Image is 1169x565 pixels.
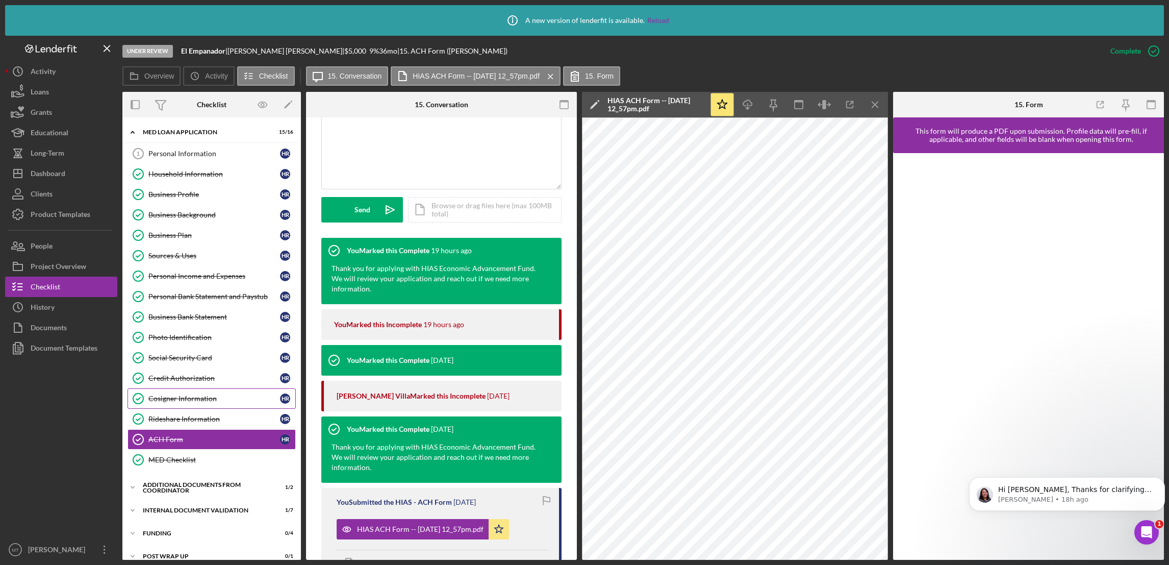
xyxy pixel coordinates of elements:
time: 2025-09-17 18:11 [431,247,472,255]
div: Rideshare Information [148,415,280,423]
div: You Submitted the HIAS - ACH Form [337,498,452,506]
div: H R [280,230,290,240]
time: 2025-08-15 14:51 [487,392,510,400]
div: MED Checklist [148,456,295,464]
button: HIAS ACH Form -- [DATE] 12_57pm.pdf [337,519,509,539]
div: H R [280,312,290,322]
div: Hi [PERSON_NAME],Thanks for clarifying. Yes, I saw the form that the client submitted [DATE] with... [8,139,167,402]
div: Additional Documents from Coordinator [143,482,268,494]
a: ACH FormHR [128,429,296,450]
div: Cosigner Information [148,395,280,403]
a: Business BackgroundHR [128,205,296,225]
label: 15. Conversation [328,72,382,80]
p: Active 13h ago [49,13,99,23]
a: Social Security CardHR [128,348,296,368]
a: Photo IdentificationHR [128,327,296,348]
div: 9 % [369,47,379,55]
div: H R [280,332,290,342]
div: You Marked this Incomplete [334,321,422,329]
div: I have completed the form the client signed it and it is submitted and I stared it too. I can see... [45,85,188,125]
div: H R [280,414,290,424]
div: Checklist [197,101,226,109]
a: Personal Income and ExpensesHR [128,266,296,286]
div: MED Loan Application [143,129,268,135]
tspan: 1 [137,151,140,157]
a: MED Checklist [128,450,296,470]
time: 2025-09-17 18:11 [423,321,464,329]
div: H R [280,210,290,220]
time: 2025-08-23 02:27 [431,356,453,364]
a: 1Personal InformationHR [128,143,296,164]
span: $5,000 [344,46,366,55]
time: 2025-04-02 17:05 [431,425,453,433]
div: 15. Conversation [415,101,468,109]
a: Reload [647,16,669,24]
div: H R [280,394,290,404]
div: Personal Bank Statement and Paystub [148,292,280,301]
div: You Marked this Complete [347,425,429,433]
div: Business Background [148,211,280,219]
div: 1 / 2 [275,484,293,490]
div: I have completed the form the client signed it and it is submitted and I stared it too. I can see... [37,79,196,131]
div: ACH Form [148,435,280,444]
div: H R [280,189,290,200]
button: Complete [1100,41,1164,61]
div: HIAS ACH Form -- [DATE] 12_57pm.pdf [607,96,704,113]
a: Personal Bank Statement and PaystubHR [128,286,296,307]
div: Photo Identification [148,333,280,341]
label: Activity [205,72,227,80]
div: Close [179,4,197,22]
button: Send a message… [175,322,191,338]
div: | [181,47,227,55]
div: H R [280,434,290,445]
div: Business Plan [148,231,280,239]
div: Complete [1110,41,1141,61]
div: Personal Income and Expenses [148,272,280,280]
div: [PERSON_NAME] Villa Marked this Incomplete [337,392,486,400]
button: 15. Form [563,66,620,86]
button: Upload attachment [48,326,57,334]
button: Start recording [65,326,73,334]
div: Sources & Uses [148,252,280,260]
a: Business ProfileHR [128,184,296,205]
div: However, if you want to resubmit the form to include a cosigner/joint account holder's signature,... [16,206,159,266]
button: go back [7,4,26,23]
a: Business PlanHR [128,225,296,245]
button: MT[PERSON_NAME] [5,539,117,560]
label: 15. Form [585,72,614,80]
button: Home [160,4,179,23]
div: H R [280,373,290,383]
div: Post Wrap Up [143,553,268,559]
text: MT [12,547,19,553]
div: H R [280,149,290,159]
div: H R [280,291,290,302]
div: You Marked this Complete [347,247,429,255]
div: H R [280,271,290,281]
div: Mibrak says… [8,79,196,139]
b: El Empanador [181,46,225,55]
button: Gif picker [32,326,40,334]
